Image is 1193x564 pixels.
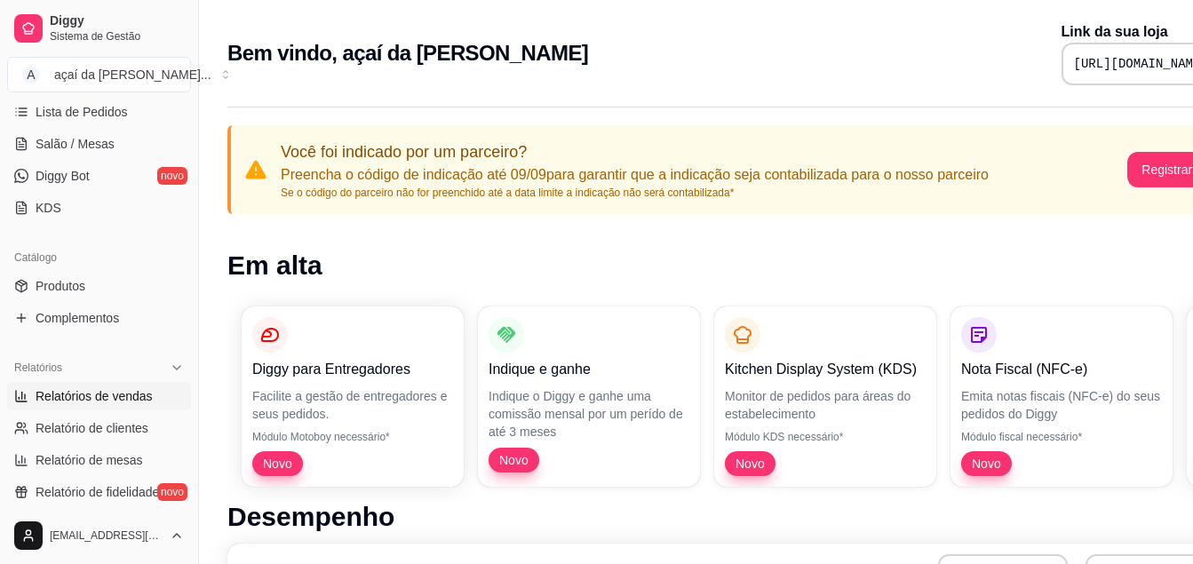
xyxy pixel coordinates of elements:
[227,39,588,68] h2: Bem vindo, açaí da [PERSON_NAME]
[7,272,191,300] a: Produtos
[252,359,453,380] p: Diggy para Entregadores
[22,66,40,83] span: A
[7,130,191,158] a: Salão / Mesas
[36,483,159,501] span: Relatório de fidelidade
[7,514,191,557] button: [EMAIL_ADDRESS][DOMAIN_NAME]
[965,455,1008,473] span: Novo
[36,199,61,217] span: KDS
[961,430,1162,444] p: Módulo fiscal necessário*
[7,304,191,332] a: Complementos
[242,306,464,487] button: Diggy para EntregadoresFacilite a gestão de entregadores e seus pedidos.Módulo Motoboy necessário...
[7,478,191,506] a: Relatório de fidelidadenovo
[36,277,85,295] span: Produtos
[14,361,62,375] span: Relatórios
[50,528,163,543] span: [EMAIL_ADDRESS][DOMAIN_NAME]
[281,139,989,164] p: Você foi indicado por um parceiro?
[50,13,184,29] span: Diggy
[7,414,191,442] a: Relatório de clientes
[725,430,926,444] p: Módulo KDS necessário*
[478,306,700,487] button: Indique e ganheIndique o Diggy e ganhe uma comissão mensal por um perído de até 3 mesesNovo
[54,66,211,83] div: açaí da [PERSON_NAME] ...
[728,455,772,473] span: Novo
[7,243,191,272] div: Catálogo
[36,387,153,405] span: Relatórios de vendas
[281,186,989,200] p: Se o código do parceiro não for preenchido até a data limite a indicação não será contabilizada*
[281,164,989,186] p: Preencha o código de indicação até 09/09 para garantir que a indicação seja contabilizada para o ...
[714,306,936,487] button: Kitchen Display System (KDS)Monitor de pedidos para áreas do estabelecimentoMódulo KDS necessário...
[492,451,536,469] span: Novo
[7,382,191,410] a: Relatórios de vendas
[252,430,453,444] p: Módulo Motoboy necessário*
[7,162,191,190] a: Diggy Botnovo
[950,306,1173,487] button: Nota Fiscal (NFC-e)Emita notas fiscais (NFC-e) do seus pedidos do DiggyMódulo fiscal necessário*Novo
[7,57,191,92] button: Select a team
[489,387,689,441] p: Indique o Diggy e ganhe uma comissão mensal por um perído de até 3 meses
[36,419,148,437] span: Relatório de clientes
[252,387,453,423] p: Facilite a gestão de entregadores e seus pedidos.
[961,359,1162,380] p: Nota Fiscal (NFC-e)
[50,29,184,44] span: Sistema de Gestão
[489,359,689,380] p: Indique e ganhe
[36,451,143,469] span: Relatório de mesas
[7,7,191,50] a: DiggySistema de Gestão
[36,103,128,121] span: Lista de Pedidos
[725,387,926,423] p: Monitor de pedidos para áreas do estabelecimento
[961,387,1162,423] p: Emita notas fiscais (NFC-e) do seus pedidos do Diggy
[7,446,191,474] a: Relatório de mesas
[7,98,191,126] a: Lista de Pedidos
[7,194,191,222] a: KDS
[36,309,119,327] span: Complementos
[256,455,299,473] span: Novo
[36,135,115,153] span: Salão / Mesas
[36,167,90,185] span: Diggy Bot
[725,359,926,380] p: Kitchen Display System (KDS)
